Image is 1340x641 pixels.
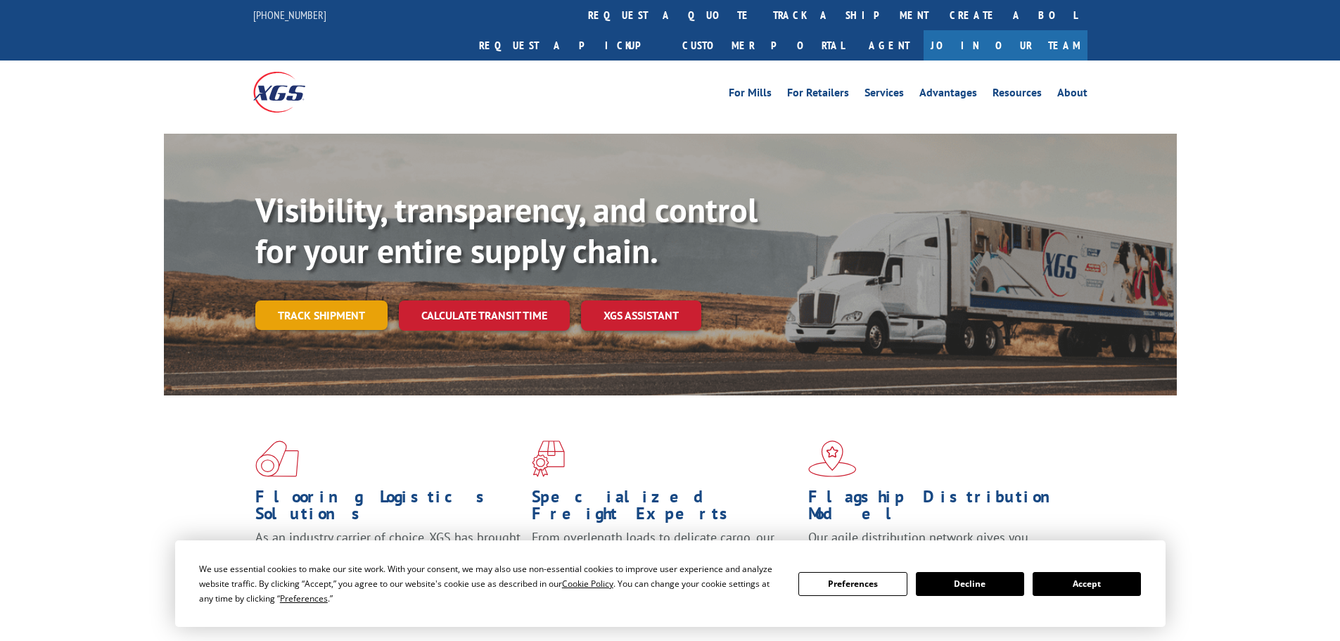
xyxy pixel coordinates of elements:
[199,561,781,606] div: We use essential cookies to make our site work. With your consent, we may also use non-essential ...
[855,30,924,61] a: Agent
[255,300,388,330] a: Track shipment
[255,188,758,272] b: Visibility, transparency, and control for your entire supply chain.
[468,30,672,61] a: Request a pickup
[919,87,977,103] a: Advantages
[253,8,326,22] a: [PHONE_NUMBER]
[808,529,1067,562] span: Our agile distribution network gives you nationwide inventory management on demand.
[864,87,904,103] a: Services
[787,87,849,103] a: For Retailers
[581,300,701,331] a: XGS ASSISTANT
[175,540,1166,627] div: Cookie Consent Prompt
[532,488,798,529] h1: Specialized Freight Experts
[255,488,521,529] h1: Flooring Logistics Solutions
[532,529,798,592] p: From overlength loads to delicate cargo, our experienced staff knows the best way to move your fr...
[399,300,570,331] a: Calculate transit time
[993,87,1042,103] a: Resources
[562,578,613,590] span: Cookie Policy
[808,440,857,477] img: xgs-icon-flagship-distribution-model-red
[1057,87,1087,103] a: About
[255,440,299,477] img: xgs-icon-total-supply-chain-intelligence-red
[280,592,328,604] span: Preferences
[798,572,907,596] button: Preferences
[924,30,1087,61] a: Join Our Team
[672,30,855,61] a: Customer Portal
[916,572,1024,596] button: Decline
[532,440,565,477] img: xgs-icon-focused-on-flooring-red
[255,529,521,579] span: As an industry carrier of choice, XGS has brought innovation and dedication to flooring logistics...
[729,87,772,103] a: For Mills
[1033,572,1141,596] button: Accept
[808,488,1074,529] h1: Flagship Distribution Model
